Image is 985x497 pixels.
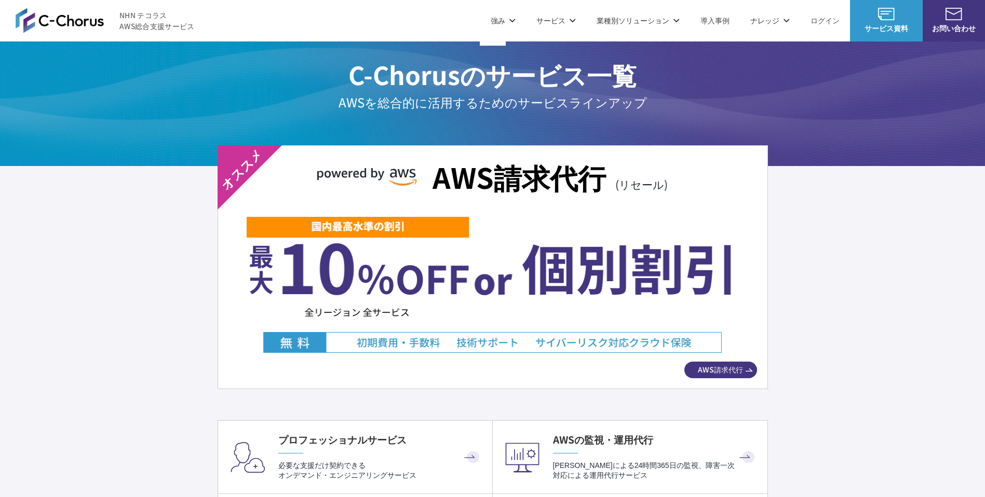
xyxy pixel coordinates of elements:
[878,8,895,20] img: AWS総合支援サービス C-Chorus サービス資料
[493,421,767,493] a: AWSの監視・運用代行 [PERSON_NAME]による24時間365日の監視、障害一次対応による運用代行サービス
[811,15,840,26] a: ログイン
[16,8,195,33] a: AWS総合支援サービス C-Chorus NHN テコラスAWS総合支援サービス
[278,461,482,481] p: 必要な支援だけ契約できる オンデマンド・エンジニアリングサービス
[278,433,482,447] h4: プロフェッショナルサービス
[491,15,516,26] p: 強み
[850,23,923,34] span: サービス資料
[750,15,790,26] p: ナレッジ
[615,176,668,192] span: (リセール)
[684,364,757,375] span: AWS請求代行
[218,145,768,389] a: powered by AWS AWS請求代行(リセール) 最大10%OFFor個別割引(EC2 15%OFF・CloudFront 65%OFFなど) 初期費用・手数料、技術サポート、サイバー対...
[553,461,757,481] p: [PERSON_NAME]による24時間365日の監視、障害一次対応による運用代行サービス
[247,216,738,353] img: 最大10%OFFor個別割引(EC2 15%OFF・CloudFront 65%OFFなど) 初期費用・手数料、技術サポート、サイバー対応クラウド保険 無料
[16,8,104,33] img: AWS総合支援サービス C-Chorus
[946,8,962,20] img: お問い合わせ
[536,15,576,26] p: サービス
[597,15,680,26] p: 業種別ソリューション
[119,10,195,32] span: NHN テコラス AWS総合支援サービス
[923,23,985,34] span: お問い合わせ
[218,421,492,493] a: プロフェッショナルサービス 必要な支援だけ契約できるオンデマンド・エンジニアリングサービス
[317,168,417,186] img: powered by AWS
[700,15,730,26] a: 導入事例
[433,156,668,198] h3: AWS請求代行
[553,433,757,447] h4: AWSの監視・運用代行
